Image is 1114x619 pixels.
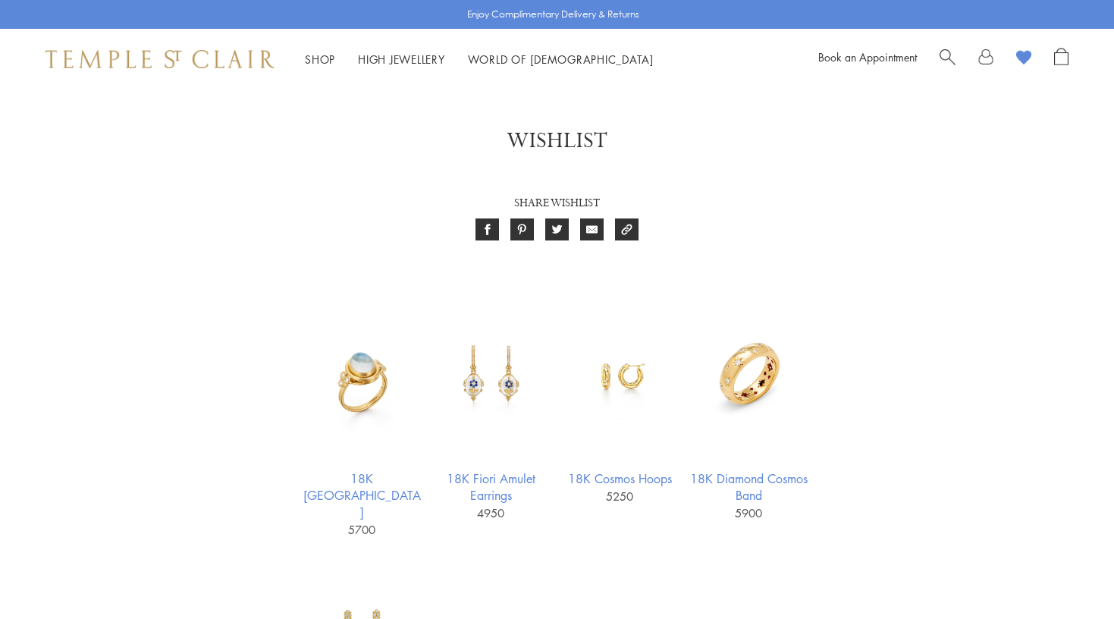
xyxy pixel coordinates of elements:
[561,315,679,434] img: 18K Cosmos Hoops
[818,49,917,64] a: Book an Appointment
[46,50,275,68] img: Temple St. Clair
[690,316,808,434] img: 18K Diamond Cosmos Band
[61,127,1053,155] h1: Wishlist
[1054,48,1068,71] a: Open Shopping Bag
[305,50,654,69] nav: Main navigation
[358,52,445,67] a: High JewelleryHigh Jewellery
[940,48,956,71] a: Search
[432,316,550,434] img: 18K Fiori Amulet Earrings
[1016,48,1031,71] a: View Wishlist
[468,52,654,67] a: World of [DEMOGRAPHIC_DATA]World of [DEMOGRAPHIC_DATA]
[305,52,335,67] a: ShopShop
[1038,548,1099,604] iframe: Gorgias live chat messenger
[303,470,421,520] a: 18K [GEOGRAPHIC_DATA]
[300,193,815,213] h3: Share Wishlist
[303,316,421,434] img: 18K Blue Moonstone Temple Ring
[467,7,639,22] p: Enjoy Complimentary Delivery & Returns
